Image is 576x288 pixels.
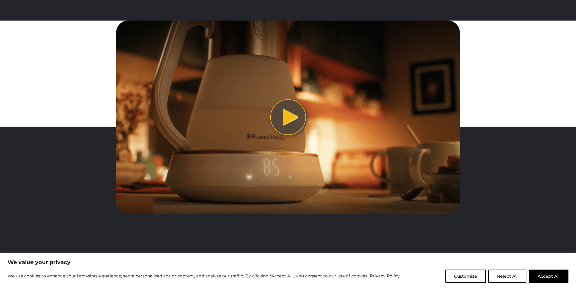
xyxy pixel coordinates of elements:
[8,272,400,280] p: We use cookies to enhance your browsing experience, serve personalized ads or content, and analyz...
[529,270,568,283] button: Accept All
[369,272,400,280] a: Privacy Policy
[8,259,568,266] p: We value your privacy
[445,270,486,283] button: Customize
[116,21,460,214] button: Play video
[488,270,526,283] button: Reject All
